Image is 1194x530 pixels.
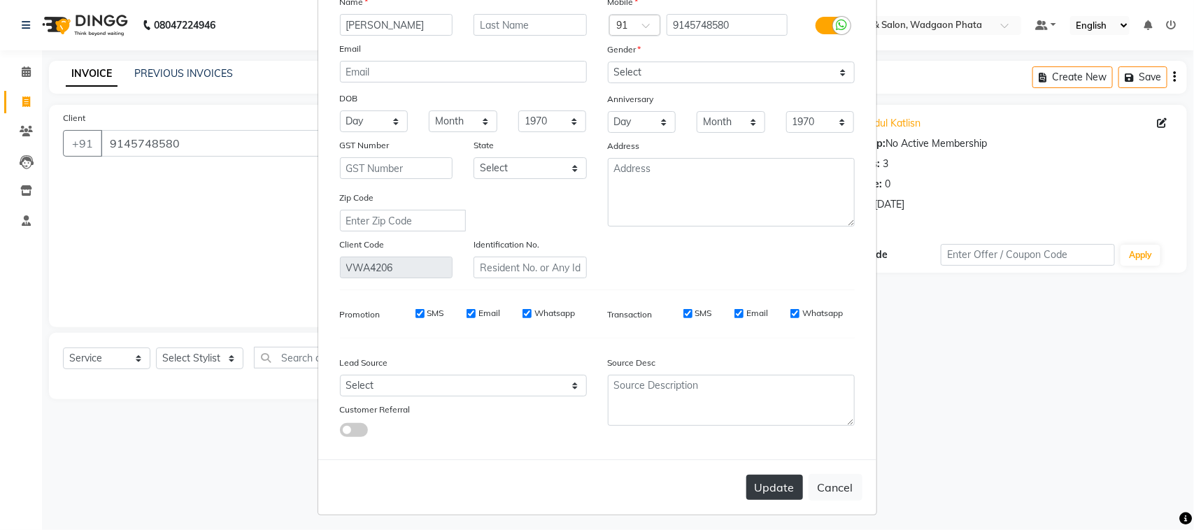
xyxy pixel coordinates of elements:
[340,43,362,55] label: Email
[340,308,381,321] label: Promotion
[608,308,653,321] label: Transaction
[340,403,411,416] label: Customer Referral
[608,43,641,56] label: Gender
[474,139,494,152] label: State
[667,14,788,36] input: Mobile
[340,210,466,231] input: Enter Zip Code
[427,307,444,320] label: SMS
[746,475,803,500] button: Update
[809,474,862,501] button: Cancel
[474,257,587,278] input: Resident No. or Any Id
[474,238,539,251] label: Identification No.
[608,140,640,152] label: Address
[478,307,500,320] label: Email
[802,307,843,320] label: Whatsapp
[340,14,453,36] input: First Name
[746,307,768,320] label: Email
[340,61,587,83] input: Email
[474,14,587,36] input: Last Name
[608,357,656,369] label: Source Desc
[340,357,388,369] label: Lead Source
[340,157,453,179] input: GST Number
[340,139,390,152] label: GST Number
[340,192,374,204] label: Zip Code
[608,93,654,106] label: Anniversary
[340,257,453,278] input: Client Code
[695,307,712,320] label: SMS
[340,238,385,251] label: Client Code
[534,307,575,320] label: Whatsapp
[340,92,358,105] label: DOB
